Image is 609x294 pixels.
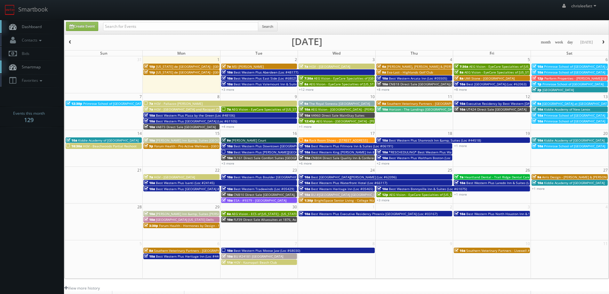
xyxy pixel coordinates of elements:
span: 12p [532,76,543,81]
span: 10a [377,156,388,160]
span: 10a [144,138,155,143]
span: 19 [525,130,531,137]
span: 28 [137,204,142,210]
span: Best Western Arcata Inn (Loc #05505) [389,76,447,81]
span: 22 [214,167,220,174]
span: 9a [532,175,541,179]
span: 10a [222,192,233,197]
span: Primrose School of [GEOGRAPHIC_DATA][PERSON_NAME] [83,101,170,106]
span: AEG Vision - EyeCare Specialties of [US_STATE] - In Focus Vision Center [309,82,417,86]
a: +1 more [454,143,467,148]
span: 7a [222,64,231,69]
span: 10a [532,113,543,118]
span: 10a [454,101,465,106]
span: 10a [454,181,465,185]
span: 10a [299,113,310,118]
span: 10a [222,144,233,148]
span: Mon [177,50,186,56]
span: 10a [222,76,233,81]
span: 14 [137,130,142,137]
span: VA960 Direct Sale MainStay Suites [311,113,365,118]
span: 10a [299,192,310,197]
span: 10a [532,181,543,185]
strong: 129 [24,116,34,124]
span: Executive Residency by Best Western [DATE] (Loc #44764) [466,101,555,106]
span: Best Western Plus [PERSON_NAME][GEOGRAPHIC_DATA] (Loc #66006) [234,150,340,154]
span: 23 [292,167,298,174]
span: BU #24181 [GEOGRAPHIC_DATA] [234,254,283,259]
span: Thu [411,50,418,56]
a: +2 more [377,161,389,166]
span: Best Western Plus Executive Residency Phoenix [GEOGRAPHIC_DATA] (Loc #03167) [311,212,437,216]
span: 1 [372,204,375,210]
span: *RESCHEDULING* Best Western Plus Waltham Boston (Loc #22009) [389,150,493,154]
span: 9a [377,70,386,74]
span: 10a [377,150,388,154]
button: week [553,38,565,46]
span: HGV - [GEOGRAPHIC_DATA] [154,175,195,179]
a: +3 more [221,161,234,166]
span: 24 [370,167,375,174]
span: 5 [527,56,531,63]
span: 8a [454,76,463,81]
span: 7 [294,240,298,247]
span: Best Western Plus Aberdeen (Loc #48177) [234,70,298,74]
span: AEG Vision - ECS of [US_STATE] - [US_STATE] Valley Family Eye Care [232,212,334,216]
span: 10a [532,144,543,148]
span: 18 [447,130,453,137]
span: Best Western Plus Downtown [GEOGRAPHIC_DATA] (Loc #48199) [234,144,332,148]
span: 10a [144,181,155,185]
span: 10a [222,82,233,86]
span: 10a [299,107,310,112]
span: 10a [144,254,155,259]
span: [PERSON_NAME], [PERSON_NAME] & [PERSON_NAME], LLC - [GEOGRAPHIC_DATA] [387,64,510,69]
span: CNB10 Direct Sale [GEOGRAPHIC_DATA], Ascend Hotel Collection [234,192,333,197]
span: Primrose School of [GEOGRAPHIC_DATA] [544,113,605,118]
span: Primrose School of [GEOGRAPHIC_DATA] [542,82,604,86]
span: 2p [532,88,541,92]
span: 7a [144,107,153,112]
span: 13 [603,93,608,100]
span: 8a [222,212,231,216]
span: Rack Room Shoes - [STREET_ADDRESS] [309,138,368,143]
span: 7a [144,175,153,179]
span: Best Western Plus Waterfront Hotel (Loc #66117) [311,181,387,185]
span: HGV - Pallazzo [PERSON_NAME] [154,101,203,106]
span: Best Western Plus East Side (Loc #68029) [234,76,298,81]
span: 1:30p [299,198,313,203]
span: Best Western Plus Plaza by the Green (Loc #48106) [156,113,235,118]
span: Eva-Last - Highlands Golf Club [387,70,433,74]
span: 10a [144,113,155,118]
span: 10a [144,125,155,129]
a: +1 more [299,124,312,129]
span: 4 [605,204,608,210]
span: 27 [603,167,608,174]
span: 10a [454,107,465,112]
span: 10a [222,150,233,154]
span: AEG Vision - EyeCare Specialties of [US_STATE] – [PERSON_NAME] Vision [469,64,580,69]
span: 10a [144,119,155,123]
span: Favorites [19,78,44,83]
span: HGV - Kaanapali Beach Club [234,260,277,265]
span: HGV - [GEOGRAPHIC_DATA] and Racquet Club [154,107,223,112]
span: 10a [454,212,465,216]
span: Kiddie Academy of [GEOGRAPHIC_DATA] [544,138,605,143]
span: chrisleefatt [571,3,598,9]
span: 7a [144,101,153,106]
span: 8a [454,70,463,74]
span: 10a [299,156,310,160]
span: 21 [137,167,142,174]
span: 10a [532,64,543,69]
span: 10a [144,217,155,222]
span: 26 [525,167,531,174]
span: 10a [222,198,233,203]
span: [US_STATE] de [GEOGRAPHIC_DATA] - [GEOGRAPHIC_DATA] [156,70,244,74]
span: Best Western King [PERSON_NAME] Inn & Suites (Loc #62106) [311,150,406,154]
span: 1 [217,56,220,63]
span: AEG Vision - [GEOGRAPHIC_DATA] - [PERSON_NAME] Cypress [316,119,408,123]
span: Heartland Dental - Trail Ridge Dental Care [464,175,530,179]
span: Bids [19,51,29,56]
span: VA873 Direct Sale [GEOGRAPHIC_DATA] [156,125,216,129]
span: 8a [299,82,308,86]
span: 12:30p [66,101,82,106]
